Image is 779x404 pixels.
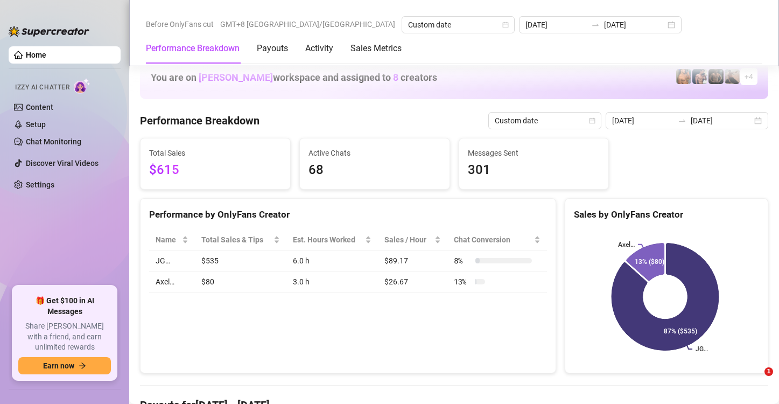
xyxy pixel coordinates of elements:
img: LC [725,69,740,84]
input: Start date [612,115,673,127]
span: Izzy AI Chatter [15,82,69,93]
span: + 4 [745,71,753,82]
img: JG [676,69,691,84]
a: Chat Monitoring [26,137,81,146]
td: $535 [195,250,286,271]
span: 301 [468,160,600,180]
img: AI Chatter [74,78,90,94]
span: Total Sales [149,147,282,159]
span: Custom date [408,17,508,33]
a: Home [26,51,46,59]
td: 3.0 h [286,271,378,292]
span: Active Chats [308,147,441,159]
div: Payouts [257,42,288,55]
span: swap-right [591,20,600,29]
span: swap-right [678,116,686,125]
div: Performance by OnlyFans Creator [149,207,547,222]
span: calendar [502,22,509,28]
span: 8 % [454,255,471,267]
span: to [591,20,600,29]
span: $615 [149,160,282,180]
text: JG… [696,345,708,353]
span: Name [156,234,180,246]
span: Share [PERSON_NAME] with a friend, and earn unlimited rewards [18,321,111,353]
span: Chat Conversion [454,234,532,246]
img: Axel [692,69,707,84]
span: to [678,116,686,125]
th: Chat Conversion [447,229,547,250]
span: 13 % [454,276,471,288]
span: Custom date [495,113,595,129]
td: JG… [149,250,195,271]
th: Total Sales & Tips [195,229,286,250]
span: 🎁 Get $100 in AI Messages [18,296,111,317]
span: Messages Sent [468,147,600,159]
div: Sales Metrics [350,42,402,55]
a: Setup [26,120,46,129]
span: Before OnlyFans cut [146,16,214,32]
span: calendar [589,117,595,124]
td: Axel… [149,271,195,292]
span: Earn now [43,361,74,370]
div: Est. Hours Worked [293,234,363,246]
iframe: Intercom live chat [742,367,768,393]
td: $89.17 [378,250,447,271]
span: 1 [764,367,773,376]
span: GMT+8 [GEOGRAPHIC_DATA]/[GEOGRAPHIC_DATA] [220,16,395,32]
div: Performance Breakdown [146,42,240,55]
th: Name [149,229,195,250]
img: Trent [708,69,724,84]
td: $80 [195,271,286,292]
input: End date [691,115,752,127]
span: Total Sales & Tips [201,234,271,246]
text: Axel… [618,241,635,248]
input: Start date [525,19,587,31]
span: Sales / Hour [384,234,432,246]
td: $26.67 [378,271,447,292]
span: 68 [308,160,441,180]
img: logo-BBDzfeDw.svg [9,26,89,37]
h1: You are on workspace and assigned to creators [151,72,437,83]
td: 6.0 h [286,250,378,271]
th: Sales / Hour [378,229,447,250]
div: Activity [305,42,333,55]
h4: Performance Breakdown [140,113,259,128]
a: Discover Viral Videos [26,159,99,168]
button: Earn nowarrow-right [18,357,111,374]
input: End date [604,19,665,31]
a: Content [26,103,53,112]
span: arrow-right [79,362,86,370]
span: [PERSON_NAME] [199,72,273,83]
span: 8 [393,72,398,83]
div: Sales by OnlyFans Creator [574,207,759,222]
a: Settings [26,180,54,189]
